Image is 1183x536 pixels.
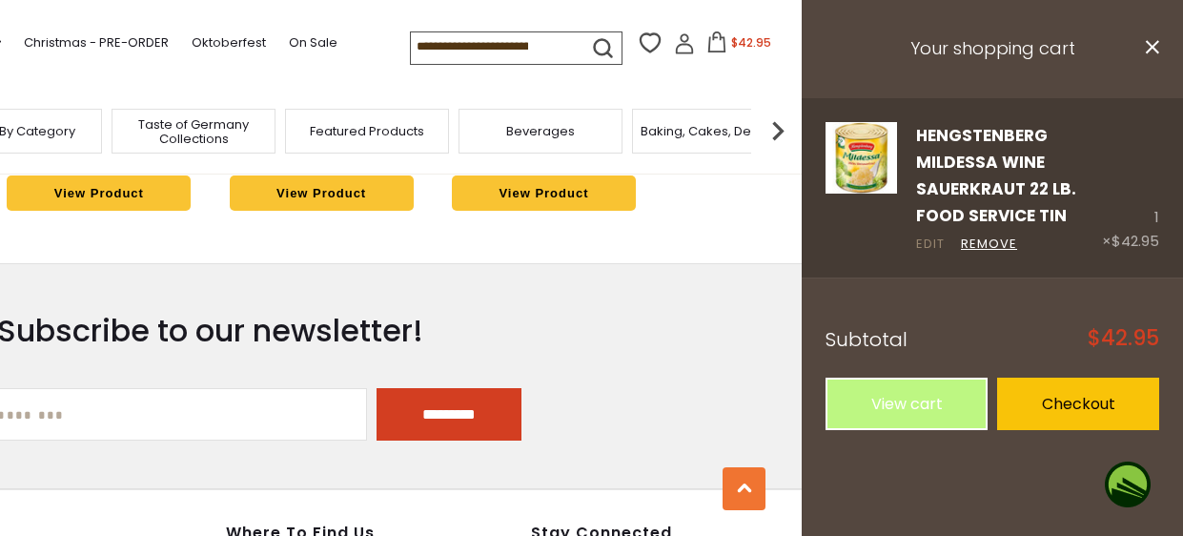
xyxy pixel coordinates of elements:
span: $42.95 [1112,231,1159,251]
a: View Product [230,175,414,212]
a: Hengstenberg Mildessa Wine Sauerkraut 22 lb. Food Service Tin [916,124,1076,228]
span: $42.95 [731,34,771,51]
a: Baking, Cakes, Desserts [641,124,788,138]
span: $42.95 [1088,328,1159,349]
a: Edit [916,235,945,255]
a: View cart [826,378,988,430]
a: View Product [7,175,191,212]
a: Oktoberfest [192,32,266,53]
a: On Sale [289,32,337,53]
a: Hengstenberg Mildessa Wine Sauerkraut 22 lb. Food Service Tin [826,122,897,255]
img: Hengstenberg Mildessa Wine Sauerkraut 22 lb. Food Service Tin [826,122,897,194]
a: Taste of Germany Collections [117,117,270,146]
img: next arrow [759,112,797,150]
a: Checkout [997,378,1159,430]
a: View Product [452,175,636,212]
a: Beverages [506,124,575,138]
a: Remove [961,235,1017,255]
span: Subtotal [826,326,908,353]
a: Christmas - PRE-ORDER [24,32,169,53]
a: Featured Products [310,124,424,138]
div: 1 × [1102,122,1159,255]
button: $42.95 [699,31,780,60]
